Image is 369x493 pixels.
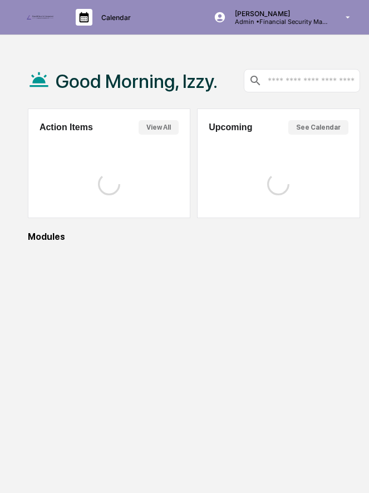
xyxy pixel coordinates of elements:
button: View All [139,120,179,135]
h2: Action Items [40,122,93,132]
h2: Upcoming [209,122,252,132]
p: [PERSON_NAME] [226,9,329,18]
p: Calendar [92,13,136,22]
p: Admin • Financial Security Management [226,18,329,26]
div: Modules [28,231,360,242]
img: logo [27,15,53,19]
h1: Good Morning, Izzy. [56,70,218,92]
button: See Calendar [288,120,348,135]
